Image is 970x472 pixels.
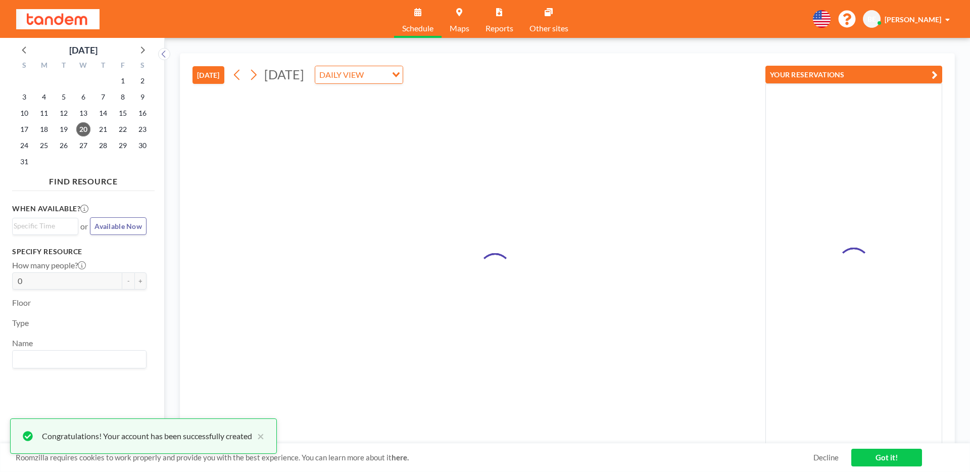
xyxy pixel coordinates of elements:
[113,60,132,73] div: F
[885,15,941,24] span: [PERSON_NAME]
[96,138,110,153] span: Thursday, August 28, 2025
[116,138,130,153] span: Friday, August 29, 2025
[54,60,74,73] div: T
[57,138,71,153] span: Tuesday, August 26, 2025
[76,90,90,104] span: Wednesday, August 6, 2025
[57,90,71,104] span: Tuesday, August 5, 2025
[16,9,100,29] img: organization-logo
[135,106,150,120] span: Saturday, August 16, 2025
[367,68,386,81] input: Search for option
[402,24,433,32] span: Schedule
[96,106,110,120] span: Thursday, August 14, 2025
[132,60,152,73] div: S
[116,74,130,88] span: Friday, August 1, 2025
[192,66,224,84] button: [DATE]
[74,60,93,73] div: W
[37,122,51,136] span: Monday, August 18, 2025
[76,122,90,136] span: Wednesday, August 20, 2025
[57,106,71,120] span: Tuesday, August 12, 2025
[93,60,113,73] div: T
[529,24,568,32] span: Other sites
[116,122,130,136] span: Friday, August 22, 2025
[12,247,147,256] h3: Specify resource
[37,138,51,153] span: Monday, August 25, 2025
[57,122,71,136] span: Tuesday, August 19, 2025
[96,122,110,136] span: Thursday, August 21, 2025
[450,24,469,32] span: Maps
[135,74,150,88] span: Saturday, August 2, 2025
[12,338,33,348] label: Name
[76,138,90,153] span: Wednesday, August 27, 2025
[116,106,130,120] span: Friday, August 15, 2025
[17,106,31,120] span: Sunday, August 10, 2025
[12,318,29,328] label: Type
[13,351,146,368] div: Search for option
[134,272,147,290] button: +
[135,90,150,104] span: Saturday, August 9, 2025
[37,106,51,120] span: Monday, August 11, 2025
[765,66,942,83] button: YOUR RESERVATIONS
[14,220,72,231] input: Search for option
[34,60,54,73] div: M
[122,272,134,290] button: -
[813,453,839,462] a: Decline
[17,155,31,169] span: Sunday, August 31, 2025
[90,217,147,235] button: Available Now
[42,430,252,442] div: Congratulations! Your account has been successfully created
[264,67,304,82] span: [DATE]
[13,218,78,233] div: Search for option
[315,66,403,83] div: Search for option
[135,138,150,153] span: Saturday, August 30, 2025
[14,353,140,366] input: Search for option
[17,122,31,136] span: Sunday, August 17, 2025
[96,90,110,104] span: Thursday, August 7, 2025
[16,453,813,462] span: Roomzilla requires cookies to work properly and provide you with the best experience. You can lea...
[69,43,98,57] div: [DATE]
[17,90,31,104] span: Sunday, August 3, 2025
[80,221,88,231] span: or
[867,15,876,24] span: BE
[851,449,922,466] a: Got it!
[17,138,31,153] span: Sunday, August 24, 2025
[392,453,409,462] a: here.
[12,260,86,270] label: How many people?
[12,298,31,308] label: Floor
[317,68,366,81] span: DAILY VIEW
[486,24,513,32] span: Reports
[12,172,155,186] h4: FIND RESOURCE
[135,122,150,136] span: Saturday, August 23, 2025
[252,430,264,442] button: close
[116,90,130,104] span: Friday, August 8, 2025
[94,222,142,230] span: Available Now
[37,90,51,104] span: Monday, August 4, 2025
[76,106,90,120] span: Wednesday, August 13, 2025
[15,60,34,73] div: S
